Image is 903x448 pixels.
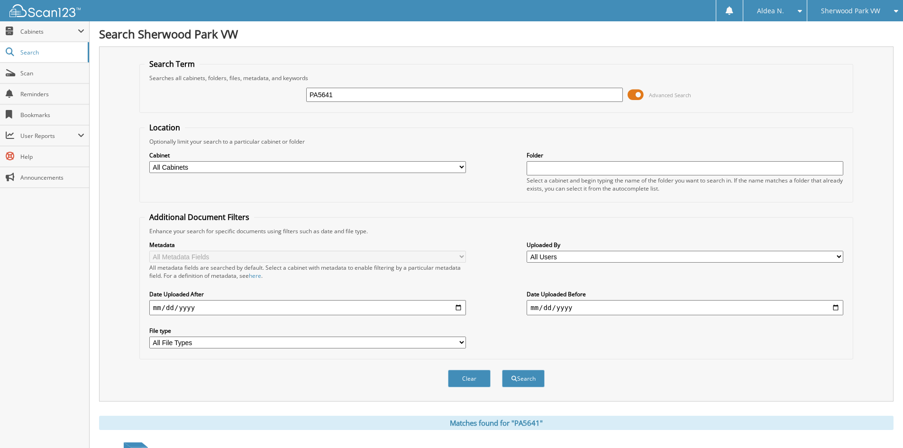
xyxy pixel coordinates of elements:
[145,137,848,146] div: Optionally limit your search to a particular cabinet or folder
[649,91,691,99] span: Advanced Search
[149,264,466,280] div: All metadata fields are searched by default. Select a cabinet with metadata to enable filtering b...
[9,4,81,17] img: scan123-logo-white.svg
[20,27,78,36] span: Cabinets
[20,132,78,140] span: User Reports
[145,212,254,222] legend: Additional Document Filters
[149,300,466,315] input: start
[149,290,466,298] label: Date Uploaded After
[145,122,185,133] legend: Location
[20,90,84,98] span: Reminders
[145,59,200,69] legend: Search Term
[527,300,843,315] input: end
[99,26,894,42] h1: Search Sherwood Park VW
[149,241,466,249] label: Metadata
[448,370,491,387] button: Clear
[527,151,843,159] label: Folder
[20,111,84,119] span: Bookmarks
[757,8,784,14] span: Aldea N.
[149,327,466,335] label: File type
[527,241,843,249] label: Uploaded By
[249,272,261,280] a: here
[20,174,84,182] span: Announcements
[149,151,466,159] label: Cabinet
[821,8,880,14] span: Sherwood Park VW
[145,74,848,82] div: Searches all cabinets, folders, files, metadata, and keywords
[20,69,84,77] span: Scan
[527,176,843,192] div: Select a cabinet and begin typing the name of the folder you want to search in. If the name match...
[99,416,894,430] div: Matches found for "PA5641"
[527,290,843,298] label: Date Uploaded Before
[145,227,848,235] div: Enhance your search for specific documents using filters such as date and file type.
[20,153,84,161] span: Help
[20,48,83,56] span: Search
[502,370,545,387] button: Search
